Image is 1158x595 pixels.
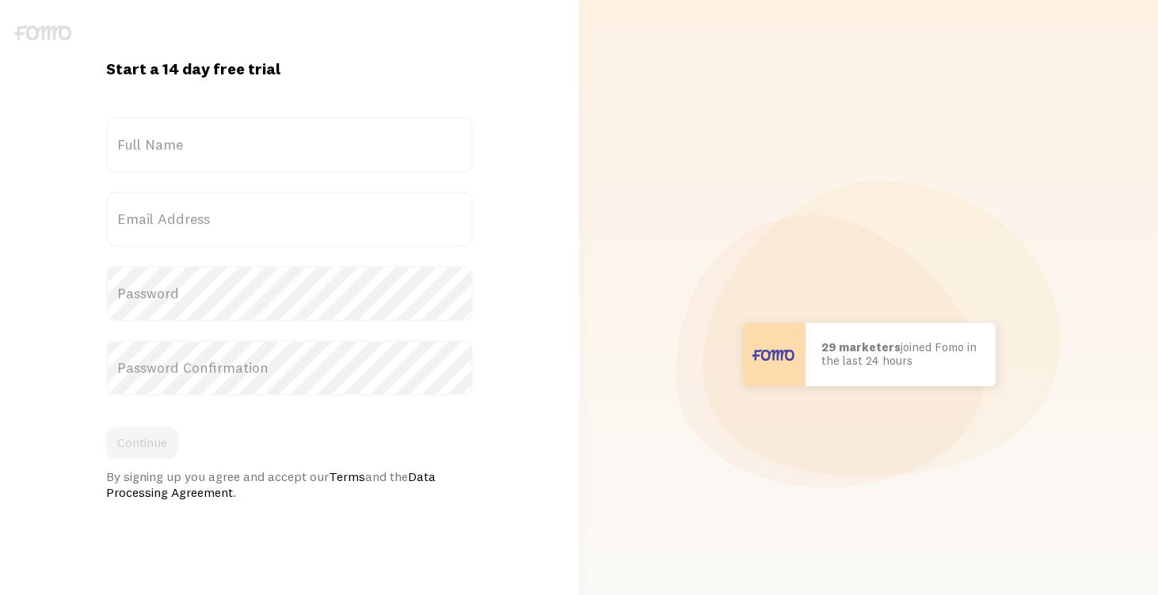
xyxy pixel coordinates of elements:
label: Full Name [106,117,473,172]
div: By signing up you agree and accept our and the . [106,468,473,500]
label: Password [106,266,473,321]
a: Terms [329,468,365,484]
p: joined Fomo in the last 24 hours [821,341,980,367]
label: Password Confirmation [106,340,473,396]
label: Email Address [106,191,473,247]
img: User avatar [742,323,806,386]
h1: Start a 14 day free trial [106,59,473,79]
img: fomo-logo-gray-b99e0e8ada9f9040e2984d0d95b3b12da0074ffd48d1e5cb62ac37fc77b0b268.svg [14,25,71,40]
b: 29 marketers [821,339,901,354]
a: Data Processing Agreement [106,468,436,500]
